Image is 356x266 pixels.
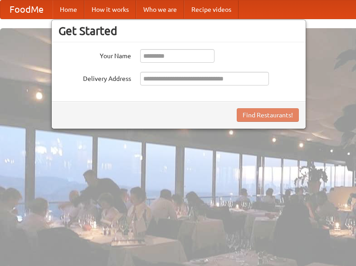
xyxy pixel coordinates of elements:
[184,0,239,19] a: Recipe videos
[59,24,299,38] h3: Get Started
[237,108,299,122] button: Find Restaurants!
[53,0,84,19] a: Home
[84,0,136,19] a: How it works
[136,0,184,19] a: Who we are
[59,49,131,60] label: Your Name
[59,72,131,83] label: Delivery Address
[0,0,53,19] a: FoodMe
